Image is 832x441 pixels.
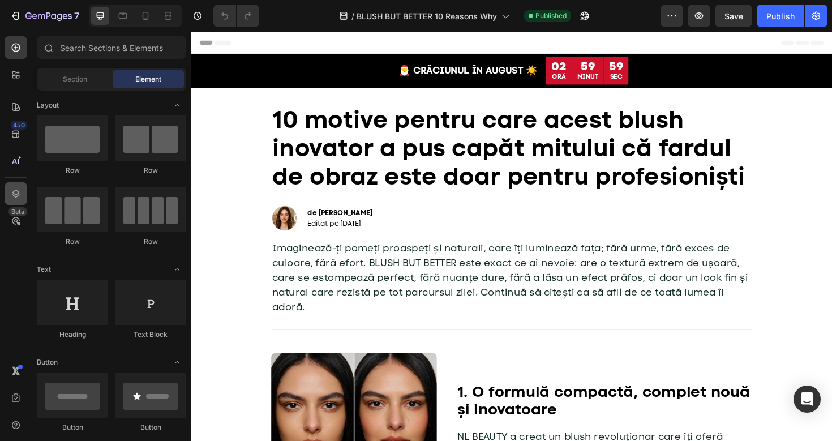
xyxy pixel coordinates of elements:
button: Save [715,5,752,27]
span: Toggle open [168,353,186,371]
span: Toggle open [168,96,186,114]
input: Search Sections & Elements [37,36,186,59]
strong: 1. O formulă compactă, complet nouă și inovatoare [282,370,592,411]
p: 7 [74,9,79,23]
div: Row [115,165,186,175]
div: Publish [766,10,795,22]
div: Row [115,237,186,247]
span: BLUSH BUT BETTER 10 Reasons Why [357,10,497,22]
div: 59 [409,29,432,45]
button: Publish [757,5,804,27]
span: Text [37,264,51,275]
span: Button [37,357,58,367]
p: SEC [443,42,458,54]
img: gempages_485104230382699404-df396658-b0aa-4b1a-83e3-dd53a52b4039.png [85,183,113,212]
span: Published [535,11,567,21]
button: 7 [5,5,84,27]
span: Layout [37,100,59,110]
span: Imaginează-ți pomeți proaspeți și naturali, care îți luminează fața; fără urme, fără exces de cul... [86,222,590,298]
span: / [351,10,354,22]
div: 59 [443,29,458,45]
div: 450 [11,121,27,130]
strong: de [PERSON_NAME] [123,187,192,196]
div: Heading [37,329,108,340]
div: Button [115,422,186,433]
div: Undo/Redo [213,5,259,27]
div: Text Block [115,329,186,340]
div: Beta [8,207,27,216]
strong: 10 motive pentru care acest blush inovator a pus capăt mitului că fardul de obraz este doar pentr... [86,76,587,170]
div: 02 [382,29,398,45]
strong: 🎅 CRĂCIUNUL ÎN AUGUST ☀️ [220,34,367,48]
div: Row [37,237,108,247]
p: Editat pe [DATE] [123,186,192,208]
span: Section [63,74,87,84]
div: Button [37,422,108,433]
div: Open Intercom Messenger [794,386,821,413]
span: Element [135,74,161,84]
iframe: Design area [191,32,832,441]
span: Toggle open [168,260,186,279]
div: Row [37,165,108,175]
span: Save [724,11,743,21]
p: MINUT [409,42,432,54]
p: ORĂ [382,42,398,54]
